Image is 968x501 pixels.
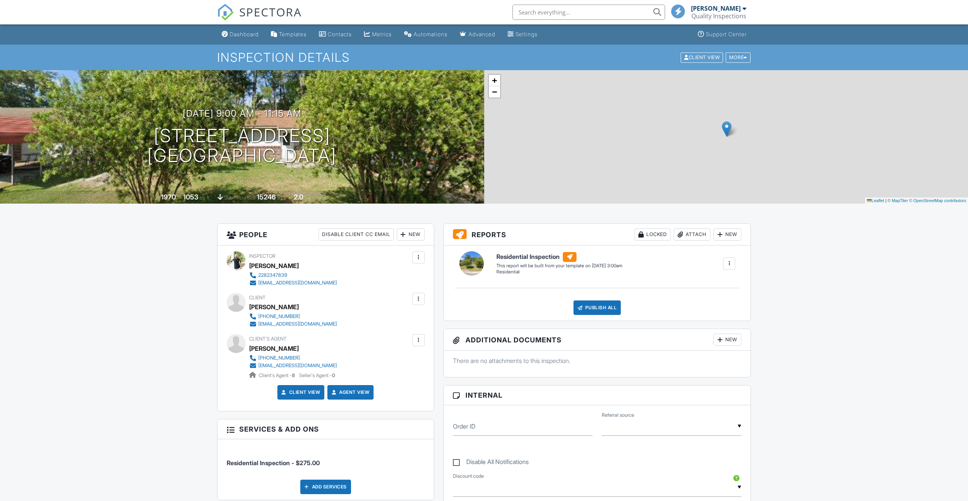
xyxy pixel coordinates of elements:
a: © MapTiler [887,198,908,203]
a: Dashboard [219,27,262,42]
div: Attach [674,228,710,241]
div: Metrics [372,31,392,37]
a: Templates [268,27,310,42]
label: Disable All Notifications [453,458,529,468]
a: Zoom in [489,75,500,86]
span: Built [151,195,160,201]
a: Client View [680,54,725,60]
h1: [STREET_ADDRESS] [GEOGRAPHIC_DATA] [147,126,337,166]
a: SPECTORA [217,10,302,26]
div: More [726,52,751,63]
div: Add Services [300,480,351,494]
div: Settings [515,31,538,37]
div: Publish All [573,300,621,315]
label: Referral source [602,412,634,419]
a: [EMAIL_ADDRESS][DOMAIN_NAME] [249,279,337,287]
span: Client [249,295,266,300]
a: Support Center [695,27,750,42]
p: There are no attachments to this inspection. [453,356,742,365]
div: Support Center [706,31,747,37]
div: New [714,334,741,346]
label: Discount code [453,473,484,480]
div: Quality Inspections [691,12,746,20]
div: 1970 [161,193,176,201]
div: [PERSON_NAME] [691,5,741,12]
div: Locked [635,228,671,241]
h3: Services & Add ons [217,419,434,439]
div: 2.0 [294,193,303,201]
a: [EMAIL_ADDRESS][DOMAIN_NAME] [249,320,337,328]
div: 2282347839 [258,272,287,278]
h3: Internal [444,385,751,405]
span: SPECTORA [239,4,302,20]
span: | [885,198,886,203]
a: 2282347839 [249,271,337,279]
a: Advanced [457,27,498,42]
a: Zoom out [489,86,500,98]
input: Search everything... [512,5,665,20]
span: slab [224,195,232,201]
span: sq. ft. [200,195,210,201]
a: Settings [504,27,541,42]
a: Client View [280,389,321,396]
a: [EMAIL_ADDRESS][DOMAIN_NAME] [249,362,337,369]
strong: 0 [332,373,335,378]
label: Order ID [453,422,475,430]
span: bathrooms [304,195,326,201]
img: Marker [722,121,731,137]
div: Disable Client CC Email [319,228,394,241]
div: [PERSON_NAME] [249,260,299,271]
div: [EMAIL_ADDRESS][DOMAIN_NAME] [258,363,337,369]
div: New [714,228,741,241]
span: Residential Inspection - $275.00 [227,459,320,467]
h3: Additional Documents [444,329,751,351]
a: Agent View [330,389,369,396]
div: This report will be built from your template on [DATE] 3:00am [496,263,622,269]
div: 1053 [183,193,198,201]
a: [PERSON_NAME] [249,343,299,354]
span: Lot Size [240,195,256,201]
div: [EMAIL_ADDRESS][DOMAIN_NAME] [258,321,337,327]
div: Advanced [469,31,495,37]
h6: Residential Inspection [496,252,622,262]
div: 15246 [257,193,276,201]
span: Seller's Agent - [299,373,335,378]
div: Client View [681,52,723,63]
span: Client's Agent [249,336,287,342]
div: Dashboard [230,31,259,37]
a: Contacts [316,27,355,42]
a: © OpenStreetMap contributors [909,198,966,203]
div: [PHONE_NUMBER] [258,355,300,361]
h3: [DATE] 9:00 am - 11:15 am [183,108,301,119]
span: Inspector [249,253,275,259]
div: Contacts [328,31,352,37]
h3: People [217,224,434,246]
h3: Reports [444,224,751,246]
div: [PERSON_NAME] [249,301,299,313]
strong: 8 [292,373,295,378]
div: Templates [279,31,307,37]
div: [PHONE_NUMBER] [258,313,300,320]
span: Client's Agent - [259,373,296,378]
span: − [492,87,497,96]
img: The Best Home Inspection Software - Spectora [217,4,234,21]
a: Leaflet [867,198,884,203]
div: New [397,228,425,241]
li: Service: Residential Inspection [227,445,425,473]
h1: Inspection Details [217,51,751,64]
div: Residential [496,269,622,275]
a: Automations (Basic) [401,27,451,42]
span: sq.ft. [277,195,287,201]
span: + [492,75,497,85]
div: Automations [414,31,448,37]
a: [PHONE_NUMBER] [249,313,337,320]
div: [EMAIL_ADDRESS][DOMAIN_NAME] [258,280,337,286]
a: Metrics [361,27,395,42]
a: [PHONE_NUMBER] [249,354,337,362]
